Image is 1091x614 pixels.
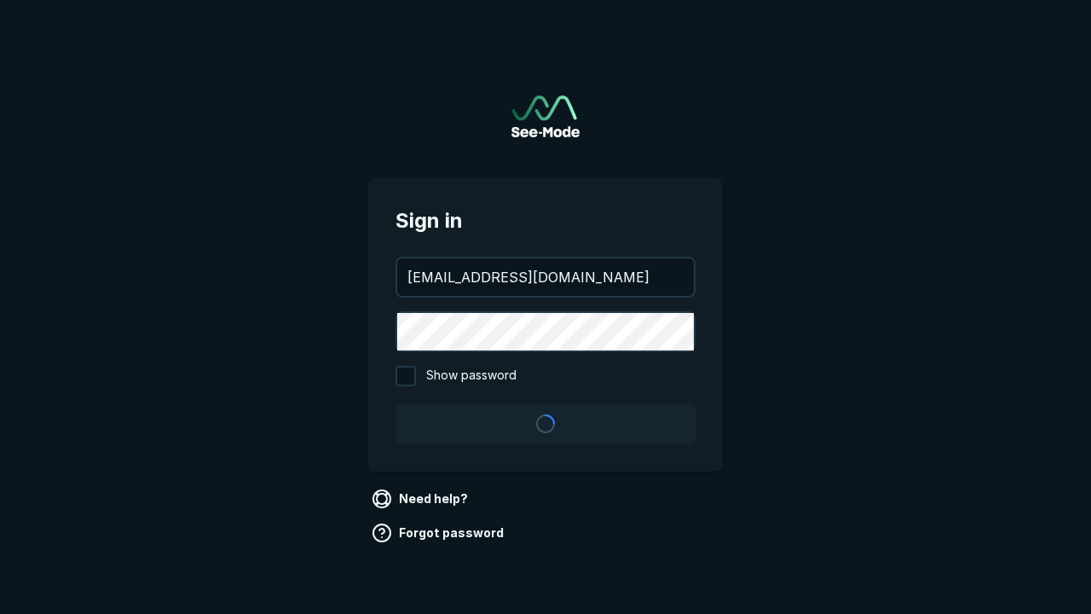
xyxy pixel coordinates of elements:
a: Forgot password [368,519,511,547]
a: Need help? [368,485,475,513]
span: Sign in [395,206,696,236]
span: Show password [426,366,517,386]
a: Go to sign in [511,96,580,137]
input: your@email.com [397,258,694,296]
img: See-Mode Logo [511,96,580,137]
